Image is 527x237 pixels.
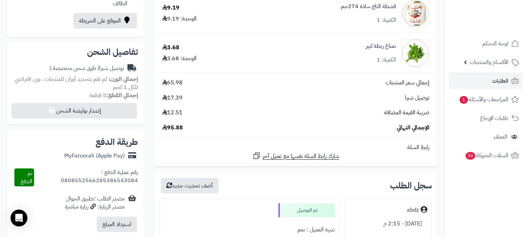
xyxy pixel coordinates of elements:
[11,210,27,226] div: Open Intercom Messenger
[73,13,137,28] a: الموقع على الخريطة
[341,2,396,11] a: قشطة التاج سادة 274جم
[64,152,125,160] div: MyFatoorah (Apple Pay)
[482,39,508,49] span: لوحة التحكم
[65,203,125,211] div: مصدر الزيارة: زيارة مباشرة
[106,91,138,100] strong: إجمالي القطع:
[377,16,396,24] div: الكمية: 1
[157,143,435,152] div: رابط السلة
[162,124,183,132] span: 95.88
[459,95,508,104] span: المراجعات والأسئلة
[97,217,137,232] button: استرداد المبلغ
[13,48,138,56] h2: تفاصيل الشحن
[12,103,137,118] button: إصدار بوليصة الشحن
[95,138,138,146] h2: طريقة الدفع
[162,4,179,12] div: 9.19
[162,94,183,102] span: 17.39
[449,91,523,108] a: المراجعات والأسئلة1
[470,57,508,67] span: الأقسام والمنتجات
[384,109,429,117] span: ضريبة القيمة المضافة
[459,96,468,104] span: 1
[162,44,179,52] div: 3.68
[449,147,523,164] a: السلات المتروكة34
[21,169,32,186] span: تم الدفع
[449,110,523,127] a: طلبات الإرجاع
[162,109,183,117] span: 12.51
[162,15,197,23] div: الوحدة: 9.19
[34,168,138,187] div: رقم عملية الدفع : 0808552566285386543084
[161,178,218,193] button: أضف تحديث جديد
[278,203,335,217] div: تم التوصيل
[162,79,183,87] span: 65.98
[494,132,507,142] span: العملاء
[252,152,339,160] a: شارك رابط السلة نفسها مع عميل آخر
[366,42,396,50] a: نعناع ربطة كبير
[65,195,125,211] div: مصدر الطلب :تطبيق الجوال
[50,64,124,72] div: توصيل شبرا
[449,128,523,145] a: العملاء
[479,5,520,20] img: logo-2.png
[397,124,429,132] span: الإجمالي النهائي
[405,94,429,102] span: توصيل شبرا
[108,75,138,83] strong: إجمالي الوزن:
[480,113,508,123] span: طلبات الإرجاع
[164,223,335,237] div: تنبيه العميل : نعم
[390,181,432,190] h3: سجل الطلب
[377,56,396,64] div: الكمية: 1
[407,206,419,214] div: abdz
[465,152,476,160] span: 34
[162,55,197,63] div: الوحدة: 3.68
[50,64,99,72] span: ( طرق شحن مخصصة )
[386,79,429,87] span: إجمالي سعر المنتجات
[15,75,138,91] span: لم تقم بتحديد أوزان للمنتجات ، وزن افتراضي للكل 1 كجم
[492,76,508,86] span: الطلبات
[449,35,523,52] a: لوحة التحكم
[465,150,508,160] span: السلات المتروكة
[349,217,427,231] div: [DATE] - 2:15 م
[402,39,429,67] img: 4409b8d194423c6c46adb40c0910d53de264-90x90.jpg
[449,72,523,89] a: الطلبات
[263,152,339,160] span: شارك رابط السلة نفسها مع عميل آخر
[90,91,138,100] small: 5 قطعة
